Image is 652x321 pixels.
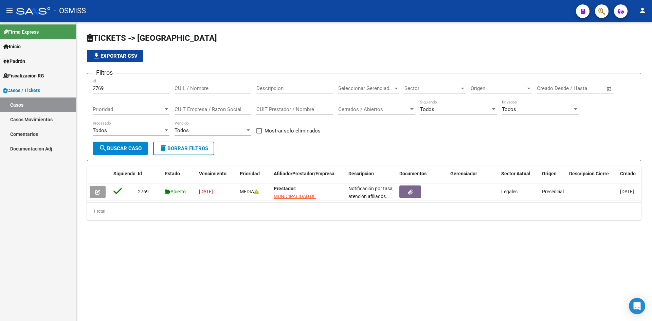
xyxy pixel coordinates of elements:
[3,28,39,36] span: Firma Express
[620,189,634,194] span: [DATE]
[87,203,641,220] div: 1 total
[348,171,374,176] span: Descripcion
[271,166,346,189] datatable-header-cell: Afiliado/Prestador/Empresa
[539,166,566,189] datatable-header-cell: Origen
[471,85,526,91] span: Origen
[3,72,44,79] span: Fiscalización RG
[93,127,107,133] span: Todos
[162,166,196,189] datatable-header-cell: Estado
[138,189,149,194] span: 2769
[501,189,518,194] span: Legales
[199,171,227,176] span: Vencimiento
[153,142,214,155] button: Borrar Filtros
[3,57,25,65] span: Padrón
[537,85,564,91] input: Fecha inicio
[93,142,148,155] button: Buscar Caso
[199,189,213,194] span: [DATE]
[5,6,14,15] mat-icon: menu
[348,186,394,199] span: Notificación por tasa, atención afiliados.
[346,166,397,189] datatable-header-cell: Descripcion
[620,171,636,176] span: Creado
[3,87,40,94] span: Casos / Tickets
[99,145,142,151] span: Buscar Caso
[138,171,142,176] span: Id
[397,166,448,189] datatable-header-cell: Documentos
[605,85,613,93] button: Open calendar
[404,85,459,91] span: Sector
[274,171,334,176] span: Afiliado/Prestador/Empresa
[501,171,530,176] span: Sector Actual
[159,145,208,151] span: Borrar Filtros
[338,85,393,91] span: Seleccionar Gerenciador
[502,106,516,112] span: Todos
[92,53,138,59] span: Exportar CSV
[240,189,259,194] span: MEDIA
[499,166,539,189] datatable-header-cell: Sector Actual
[566,166,617,189] datatable-header-cell: Descripcion Cierre
[274,194,320,215] span: MUNICIPALIDAD DE [GEOGRAPHIC_DATA][PERSON_NAME]
[338,106,409,112] span: Cerrados / Abiertos
[175,127,189,133] span: Todos
[87,33,217,43] span: TICKETS -> [GEOGRAPHIC_DATA]
[135,166,162,189] datatable-header-cell: Id
[448,166,499,189] datatable-header-cell: Gerenciador
[265,127,321,135] span: Mostrar solo eliminados
[99,144,107,152] mat-icon: search
[159,144,167,152] mat-icon: delete
[93,106,163,112] span: Prioridad
[54,3,86,18] span: - OSMISS
[87,50,143,62] button: Exportar CSV
[240,171,260,176] span: Prioridad
[638,6,647,15] mat-icon: person
[93,68,116,77] h3: Filtros
[113,171,135,176] span: Siguiendo
[399,171,427,176] span: Documentos
[569,171,609,176] span: Descripcion Cierre
[542,171,557,176] span: Origen
[570,85,603,91] input: Fecha fin
[274,186,296,191] strong: Prestador:
[450,171,477,176] span: Gerenciador
[111,166,135,189] datatable-header-cell: Siguiendo
[3,43,21,50] span: Inicio
[420,106,434,112] span: Todos
[92,52,101,60] mat-icon: file_download
[237,166,271,189] datatable-header-cell: Prioridad
[629,298,645,314] div: Open Intercom Messenger
[165,171,180,176] span: Estado
[165,189,186,194] span: Abierto
[542,189,564,194] span: Presencial
[196,166,237,189] datatable-header-cell: Vencimiento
